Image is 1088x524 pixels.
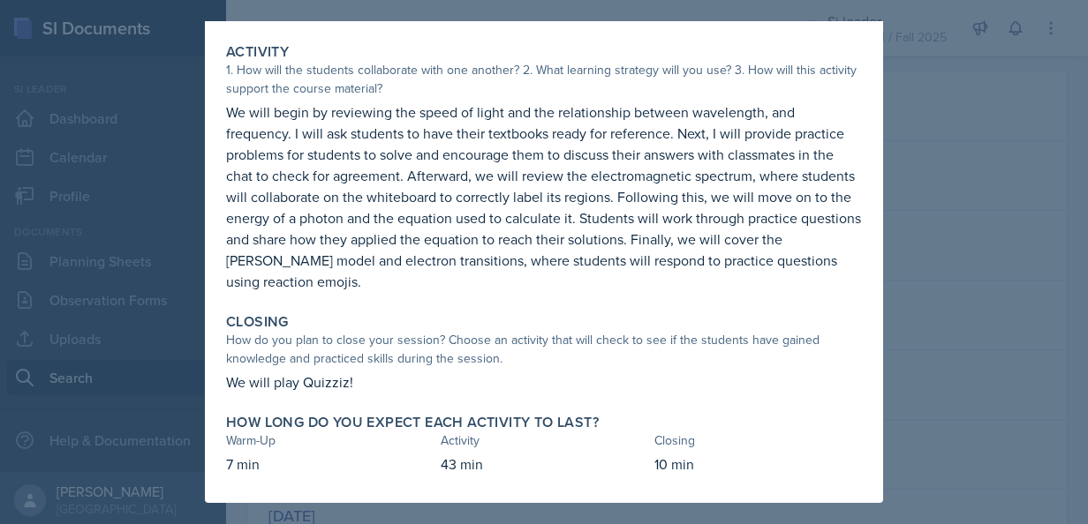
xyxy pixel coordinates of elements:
p: 10 min [654,453,862,475]
div: 1. How will the students collaborate with one another? 2. What learning strategy will you use? 3.... [226,61,862,98]
div: Warm-Up [226,431,434,450]
div: How do you plan to close your session? Choose an activity that will check to see if the students ... [226,331,862,368]
label: Activity [226,43,289,61]
p: We will play Quizziz! [226,371,862,393]
p: 7 min [226,453,434,475]
div: Activity [441,431,648,450]
p: 43 min [441,453,648,475]
div: Closing [654,431,862,450]
label: Closing [226,313,289,331]
p: We will begin by reviewing the speed of light and the relationship between wavelength, and freque... [226,101,862,292]
label: How long do you expect each activity to last? [226,414,599,431]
